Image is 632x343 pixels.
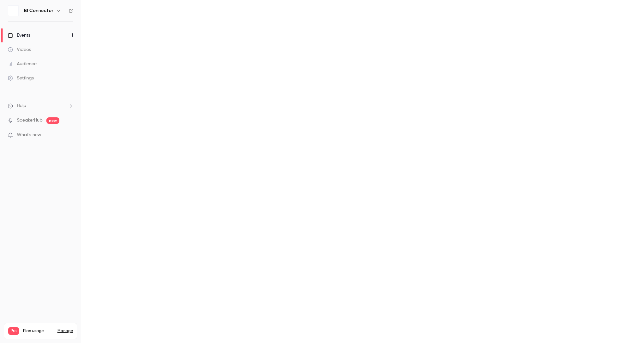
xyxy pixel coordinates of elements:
span: Plan usage [23,328,54,334]
div: Events [8,32,30,39]
span: new [46,117,59,124]
li: help-dropdown-opener [8,102,73,109]
div: Videos [8,46,31,53]
h6: BI Connector [24,7,53,14]
span: Help [17,102,26,109]
a: Manage [57,328,73,334]
span: Pro [8,327,19,335]
a: SpeakerHub [17,117,43,124]
div: Settings [8,75,34,81]
img: BI Connector [8,6,18,16]
div: Audience [8,61,37,67]
span: What's new [17,132,41,138]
